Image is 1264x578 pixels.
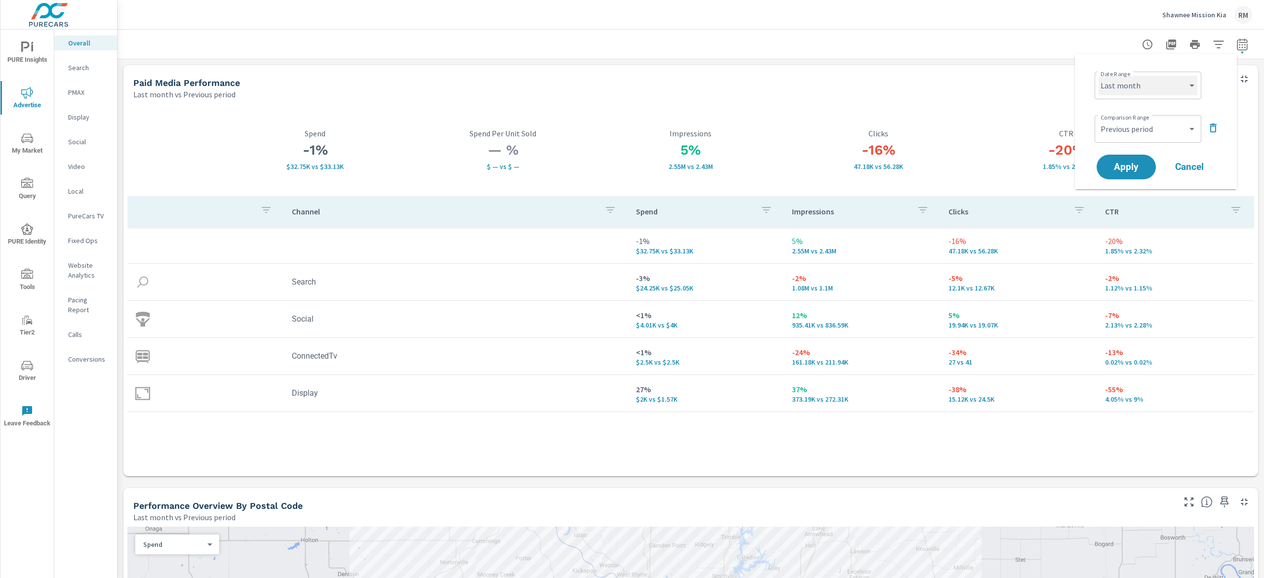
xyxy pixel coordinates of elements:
div: Display [54,110,117,124]
p: 935,410 vs 836,593 [792,321,933,329]
div: PureCars TV [54,208,117,223]
p: 12% [792,309,933,321]
p: 47,180 vs 56,277 [948,247,1089,255]
p: PMAX [68,87,109,97]
p: CTR [973,129,1160,138]
p: 12,095 vs 12,668 [948,284,1089,292]
img: icon-connectedtv.svg [135,349,150,364]
p: Spend Per Unit Sold [409,129,597,138]
p: PureCars TV [68,211,109,221]
img: icon-display.svg [135,386,150,401]
button: Make Fullscreen [1181,494,1197,510]
p: Clicks [785,129,972,138]
p: Calls [68,330,109,339]
div: Conversions [54,352,117,367]
p: Video [68,162,109,171]
p: -1% [636,235,777,247]
p: -55% [1105,383,1246,395]
p: 1.85% vs 2.32% [973,163,1160,170]
div: Overall [54,36,117,50]
div: Video [54,159,117,174]
p: <1% [636,346,777,358]
span: My Market [3,132,51,157]
p: Conversions [68,354,109,364]
p: Website Analytics [68,260,109,280]
p: 1.85% vs 2.32% [1105,247,1246,255]
p: 27% [636,383,777,395]
p: Spend [636,206,753,216]
h3: -16% [785,142,972,159]
span: Cancel [1170,163,1209,171]
span: Save this to your personalized report [1217,494,1232,510]
p: 161,184 vs 211,942 [792,358,933,366]
h3: — % [409,142,597,159]
p: 2,551,074 vs 2,425,398 [597,163,785,170]
p: -13% [1105,346,1246,358]
span: PURE Insights [3,41,51,66]
p: $32,754 vs $33,132 [636,247,777,255]
p: Pacing Report [68,295,109,315]
span: Leave Feedback [3,405,51,429]
p: 15,119 vs 24,495 [948,395,1089,403]
p: Local [68,186,109,196]
button: Select Date Range [1232,35,1252,54]
div: Fixed Ops [54,233,117,248]
div: Local [54,184,117,199]
p: <1% [636,309,777,321]
p: 2.13% vs 2.28% [1105,321,1246,329]
p: Spend [143,540,203,549]
p: $ — vs $ — [409,163,597,170]
div: PMAX [54,85,117,100]
p: -7% [1105,309,1246,321]
p: Last month vs Previous period [133,511,236,523]
h3: -1% [221,142,409,159]
button: "Export Report to PDF" [1161,35,1181,54]
div: RM [1234,6,1252,24]
p: -2% [1105,272,1246,284]
span: Understand performance data by postal code. Individual postal codes can be selected and expanded ... [1201,496,1213,508]
span: Query [3,178,51,202]
p: Spend [221,129,409,138]
img: icon-search.svg [135,275,150,289]
button: Minimize Widget [1236,71,1252,87]
div: Website Analytics [54,258,117,283]
button: Minimize Widget [1236,494,1252,510]
p: Overall [68,38,109,48]
p: 5% [948,309,1089,321]
p: 47,180 vs 56,277 [785,163,972,170]
p: 19,939 vs 19,073 [948,321,1089,329]
div: Pacing Report [54,292,117,317]
div: Social [54,134,117,149]
p: 2,551,074 vs 2,425,398 [792,247,933,255]
span: Driver [3,360,51,384]
p: 27 vs 41 [948,358,1089,366]
p: Shawnee Mission Kia [1162,10,1226,19]
p: -5% [948,272,1089,284]
p: CTR [1105,206,1222,216]
span: Tools [3,269,51,293]
div: Search [54,60,117,75]
button: Cancel [1160,155,1219,179]
p: Fixed Ops [68,236,109,246]
p: -38% [948,383,1089,395]
p: 4.05% vs 9% [1105,395,1246,403]
span: Apply [1106,163,1146,171]
p: Channel [292,206,596,216]
p: Last month vs Previous period [133,88,236,100]
h3: -20% [973,142,1160,159]
p: -20% [1105,235,1246,247]
p: 0.02% vs 0.02% [1105,358,1246,366]
div: Calls [54,327,117,342]
button: Print Report [1185,35,1205,54]
td: Display [284,380,628,406]
p: Search [68,63,109,73]
p: 1,081,290 vs 1,104,553 [792,284,933,292]
p: -34% [948,346,1089,358]
span: Tier2 [3,314,51,338]
p: Clicks [948,206,1066,216]
p: Display [68,112,109,122]
div: Spend [135,540,211,549]
p: -3% [636,272,777,284]
p: $24,246 vs $25,055 [636,284,777,292]
span: PURE Identity [3,223,51,248]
